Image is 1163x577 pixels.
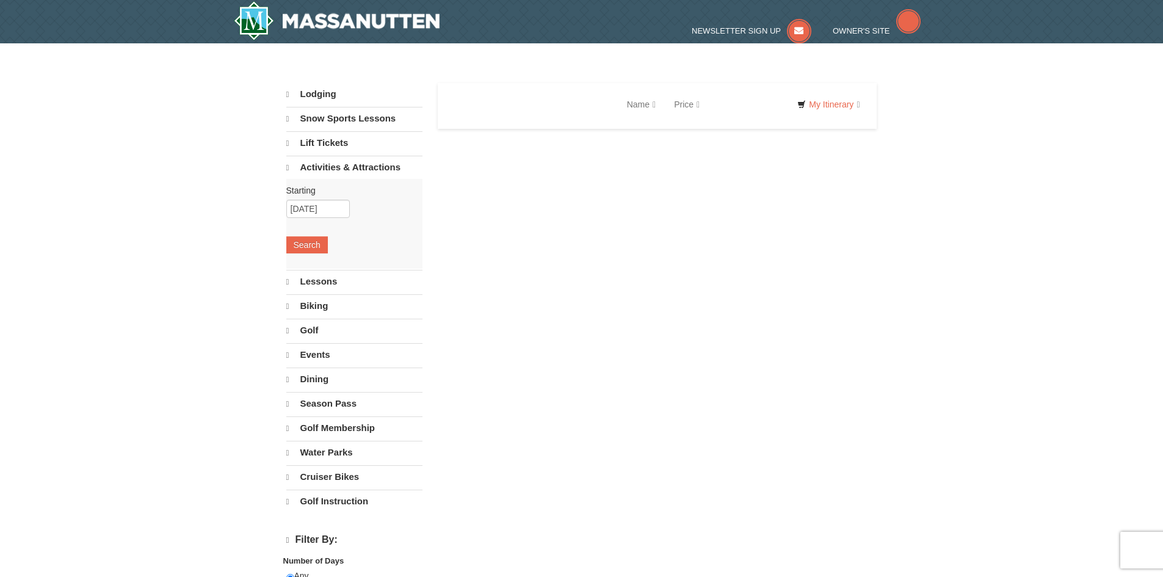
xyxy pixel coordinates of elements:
[286,392,422,415] a: Season Pass
[283,556,344,565] strong: Number of Days
[833,26,890,35] span: Owner's Site
[286,490,422,513] a: Golf Instruction
[286,156,422,179] a: Activities & Attractions
[286,270,422,293] a: Lessons
[286,236,328,253] button: Search
[286,534,422,546] h4: Filter By:
[286,107,422,130] a: Snow Sports Lessons
[286,343,422,366] a: Events
[234,1,440,40] a: Massanutten Resort
[286,416,422,440] a: Golf Membership
[286,83,422,106] a: Lodging
[665,92,709,117] a: Price
[234,1,440,40] img: Massanutten Resort Logo
[286,184,413,197] label: Starting
[286,294,422,318] a: Biking
[692,26,811,35] a: Newsletter Sign Up
[286,131,422,154] a: Lift Tickets
[286,319,422,342] a: Golf
[286,441,422,464] a: Water Parks
[286,368,422,391] a: Dining
[789,95,868,114] a: My Itinerary
[833,26,921,35] a: Owner's Site
[618,92,665,117] a: Name
[692,26,781,35] span: Newsletter Sign Up
[286,465,422,488] a: Cruiser Bikes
